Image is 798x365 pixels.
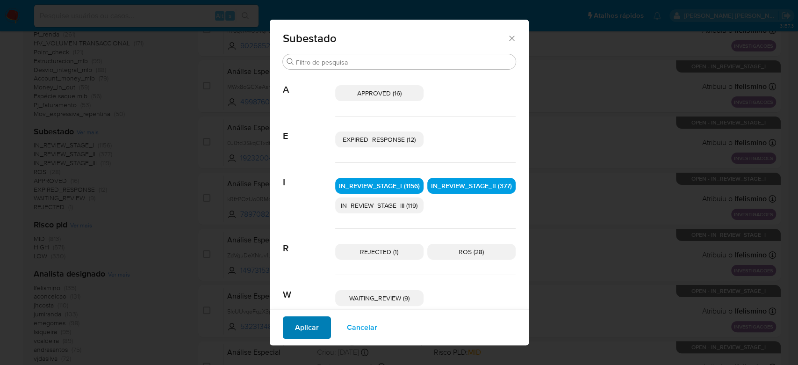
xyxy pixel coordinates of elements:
[360,247,398,256] span: REJECTED (1)
[335,131,424,147] div: EXPIRED_RESPONSE (12)
[295,317,319,338] span: Aplicar
[283,163,335,188] span: I
[357,88,402,98] span: APPROVED (16)
[343,135,416,144] span: EXPIRED_RESPONSE (12)
[335,178,424,194] div: IN_REVIEW_STAGE_I (1156)
[283,275,335,300] span: W
[431,181,512,190] span: IN_REVIEW_STAGE_II (377)
[507,34,516,42] button: Fechar
[347,317,377,338] span: Cancelar
[296,58,512,66] input: Filtro de pesquisa
[335,197,424,213] div: IN_REVIEW_STAGE_III (119)
[283,316,331,339] button: Aplicar
[283,229,335,254] span: R
[339,181,420,190] span: IN_REVIEW_STAGE_I (1156)
[335,290,424,306] div: WAITING_REVIEW (9)
[335,316,389,339] button: Cancelar
[459,247,484,256] span: ROS (28)
[427,178,516,194] div: IN_REVIEW_STAGE_II (377)
[283,70,335,95] span: A
[287,58,294,66] button: Procurar
[335,244,424,260] div: REJECTED (1)
[283,33,508,44] span: Subestado
[335,85,424,101] div: APPROVED (16)
[341,201,417,210] span: IN_REVIEW_STAGE_III (119)
[283,117,335,142] span: E
[349,293,410,303] span: WAITING_REVIEW (9)
[427,244,516,260] div: ROS (28)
